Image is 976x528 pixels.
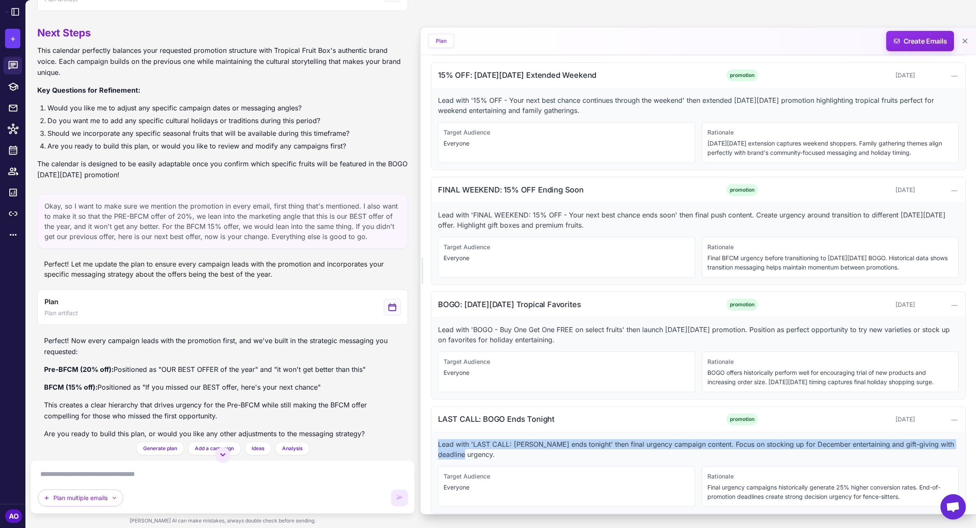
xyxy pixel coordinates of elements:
[707,368,954,387] p: BOGO offers historically perform well for encouraging trial of new products and increasing order ...
[37,256,408,283] div: Perfect! Let me update the plan to ensure every campaign leads with the promotion and incorporate...
[252,445,264,452] span: Ideas
[44,428,401,439] p: Are you ready to build this plan, or would you like any other adjustments to the messaging strategy?
[37,158,408,180] p: The calendar is designed to be easily adaptable once you confirm which specific fruits will be fe...
[883,31,957,51] span: Create Emails
[438,210,959,230] p: Lead with 'FINAL WEEKEND: 15% OFF - Your next best chance ends soon' then final push content. Cre...
[37,86,140,94] strong: Key Questions for Refinement:
[707,128,954,137] div: Rationale
[47,102,408,113] li: Would you like me to adjust any specific campaign dates or messaging angles?
[438,184,697,195] div: FINAL WEEKEND: 15% OFF Ending Soon
[37,289,408,325] button: View generated Plan
[707,483,954,501] p: Final urgency campaigns historically generate 25% higher conversion rates. End-of-promotion deadl...
[444,368,690,377] p: Everyone
[5,509,22,523] div: AO
[726,69,758,81] span: promotion
[44,364,401,375] p: Positioned as "OUR BEST OFFER of the year" and "it won't get better than this"
[438,413,697,425] div: LAST CALL: BOGO Ends Tonight
[438,439,959,459] p: Lead with 'LAST CALL: [PERSON_NAME] ends tonight' then final urgency campaign content. Focus on s...
[37,45,408,78] p: This calendar perfectly balances your requested promotion structure with Tropical Fruit Box's aut...
[726,184,758,196] span: promotion
[438,299,697,310] div: BOGO: [DATE][DATE] Tropical Favorites
[44,308,78,318] span: Plan artifact
[444,483,690,492] p: Everyone
[444,139,690,148] p: Everyone
[886,31,954,51] button: Create Emails
[47,115,408,126] li: Do you want me to add any specific cultural holidays or traditions during this period?
[195,445,234,452] span: Add a campaign
[44,365,114,374] strong: Pre-BFCM (20% off):
[5,29,20,48] button: +
[37,26,408,40] h2: Next Steps
[44,335,401,357] p: Perfect! Now every campaign leads with the promotion first, and we've built in the strategic mess...
[47,140,408,151] li: Are you ready to build this plan, or would you like to review and modify any campaigns first?
[44,297,58,307] span: Plan
[10,32,16,45] span: +
[940,494,966,520] div: Open chat
[438,95,959,115] p: Lead with '15% OFF - Your next best chance continues through the weekend' then extended [DATE][DA...
[429,35,453,47] button: Plan
[707,253,954,272] p: Final BFCM urgency before transitioning to [DATE][DATE] BOGO. Historical data shows transition me...
[136,442,184,455] button: Generate plan
[707,242,954,252] div: Rationale
[726,299,758,311] span: promotion
[143,445,177,452] span: Generate plan
[444,242,690,252] div: Target Audience
[44,399,401,421] p: This creates a clear hierarchy that drives urgency for the Pre-BFCM while still making the BFCM o...
[444,357,690,366] div: Target Audience
[726,413,758,425] span: promotion
[787,415,915,424] div: [DATE]
[188,442,241,455] button: Add a campaign
[37,194,408,249] div: Okay, so I want to make sure we mention the promotion in every email, first thing that's mentione...
[787,185,915,195] div: [DATE]
[5,11,8,12] img: Raleon Logo
[244,442,272,455] button: Ideas
[444,128,690,137] div: Target Audience
[44,382,401,393] p: Positioned as "If you missed our BEST offer, here's your next chance"
[438,69,697,81] div: 15% OFF: [DATE][DATE] Extended Weekend
[787,300,915,309] div: [DATE]
[438,324,959,345] p: Lead with 'BOGO - Buy One Get One FREE on select fruits' then launch [DATE][DATE] promotion. Posi...
[707,472,954,481] div: Rationale
[38,489,123,506] button: Plan multiple emails
[444,472,690,481] div: Target Audience
[44,383,97,391] strong: BFCM (15% off):
[275,442,310,455] button: Analysis
[30,514,415,528] div: [PERSON_NAME] AI can make mistakes, always double check before sending.
[444,253,690,263] p: Everyone
[47,128,408,139] li: Should we incorporate any specific seasonal fruits that will be available during this timeframe?
[787,71,915,80] div: [DATE]
[282,445,302,452] span: Analysis
[707,357,954,366] div: Rationale
[707,139,954,157] p: [DATE][DATE] extension captures weekend shoppers. Family gathering themes align perfectly with br...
